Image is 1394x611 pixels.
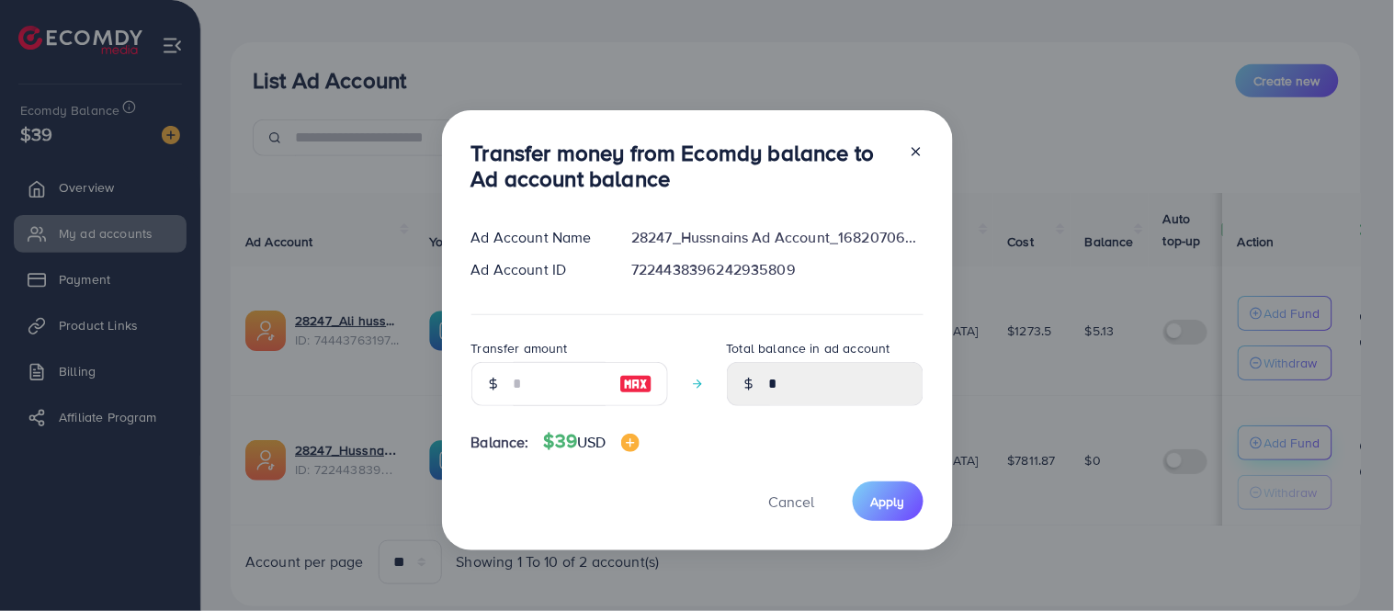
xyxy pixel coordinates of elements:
img: image [621,434,640,452]
iframe: Chat [1316,528,1380,597]
span: Cancel [769,492,815,512]
span: USD [577,432,606,452]
span: Balance: [471,432,529,453]
label: Total balance in ad account [727,339,890,357]
h4: $39 [544,430,640,453]
img: image [619,373,652,395]
button: Cancel [746,481,838,521]
div: Ad Account Name [457,227,618,248]
button: Apply [853,481,924,521]
label: Transfer amount [471,339,568,357]
div: 28247_Hussnains Ad Account_1682070647889 [617,227,937,248]
div: 7224438396242935809 [617,259,937,280]
div: Ad Account ID [457,259,618,280]
span: Apply [871,492,905,511]
h3: Transfer money from Ecomdy balance to Ad account balance [471,140,894,193]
